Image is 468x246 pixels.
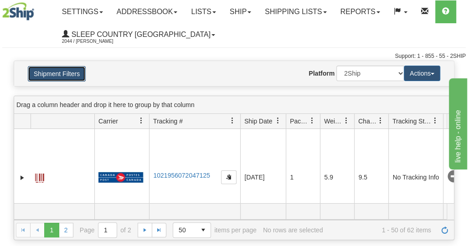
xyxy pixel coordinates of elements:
a: Charge filter column settings [373,113,388,128]
span: 2044 / [PERSON_NAME] [62,37,130,46]
a: Weight filter column settings [339,113,354,128]
span: Tracking Status [392,117,432,126]
td: No Tracking Info [388,129,443,226]
span: Weight [324,117,343,126]
td: [DATE] [240,129,286,226]
a: Packages filter column settings [304,113,320,128]
a: Sleep Country [GEOGRAPHIC_DATA] 2044 / [PERSON_NAME] [55,23,222,46]
span: No Tracking Info [447,170,460,183]
button: Shipment Filters [28,66,86,82]
img: 20 - Canada Post [98,172,143,183]
span: Carrier [98,117,118,126]
span: 1 - 50 of 62 items [329,226,431,234]
span: items per page [173,222,257,238]
a: Addressbook [110,0,185,23]
img: logo2044.jpg [2,2,34,20]
a: 2 [59,223,73,237]
a: Tracking # filter column settings [225,113,240,128]
span: select [196,223,211,237]
td: 9.5 [354,129,388,226]
div: grid grouping header [14,96,454,114]
span: Page of 2 [80,222,131,238]
span: Page 1 [44,223,59,237]
iframe: chat widget [447,77,467,169]
button: Actions [404,66,440,81]
span: Page sizes drop down [173,222,211,238]
td: 5.9 [320,129,354,226]
a: Reports [334,0,387,23]
a: Lists [184,0,222,23]
a: Refresh [437,223,452,237]
a: Shipping lists [258,0,333,23]
a: Go to the last page [152,223,166,237]
div: No rows are selected [263,226,323,234]
label: Platform [309,69,334,78]
a: Carrier filter column settings [134,113,149,128]
a: Go to the next page [138,223,152,237]
span: Ship Date [244,117,272,126]
div: Support: 1 - 855 - 55 - 2SHIP [2,52,466,60]
a: Ship Date filter column settings [270,113,286,128]
span: Tracking # [153,117,183,126]
span: Sleep Country [GEOGRAPHIC_DATA] [69,31,211,38]
span: Charge [358,117,377,126]
span: 50 [179,225,190,235]
div: live help - online [7,5,84,16]
a: Ship [223,0,258,23]
a: Tracking Status filter column settings [427,113,443,128]
span: Packages [290,117,309,126]
a: 1021956072047125 [153,172,210,179]
a: Settings [55,0,110,23]
button: Copy to clipboard [221,170,237,184]
td: 1 [286,129,320,226]
a: Expand [18,173,27,182]
a: Label [35,169,44,184]
input: Page 1 [98,223,117,237]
